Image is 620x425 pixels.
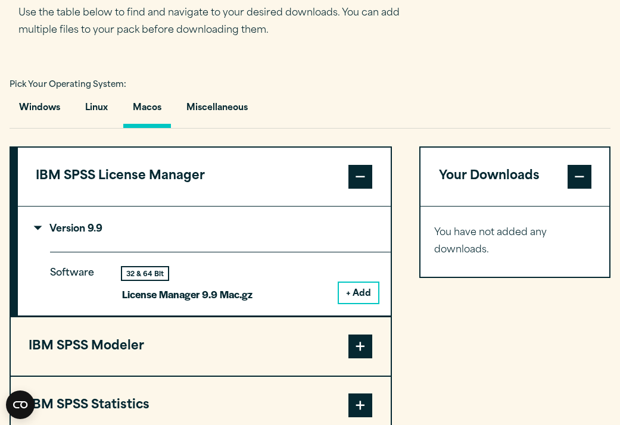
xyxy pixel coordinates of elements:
button: Your Downloads [420,148,609,206]
p: You have not added any downloads. [434,224,595,259]
button: Windows [10,94,70,128]
div: IBM SPSS License Manager [18,206,391,317]
p: Version 9.9 [36,224,102,234]
span: Pick Your Operating System: [10,81,126,89]
p: License Manager 9.9 Mac.gz [122,286,253,303]
button: Macos [123,94,171,128]
button: IBM SPSS License Manager [18,148,391,206]
button: + Add [339,283,378,303]
summary: Version 9.9 [18,207,391,252]
div: 32 & 64 Bit [122,267,168,280]
p: Use the table below to find and navigate to your desired downloads. You can add multiple files to... [18,5,418,39]
button: Open CMP widget [6,390,35,419]
div: Your Downloads [420,206,609,277]
button: Linux [76,94,117,128]
button: Miscellaneous [177,94,257,128]
p: Software [50,265,104,293]
button: IBM SPSS Modeler [11,317,391,376]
